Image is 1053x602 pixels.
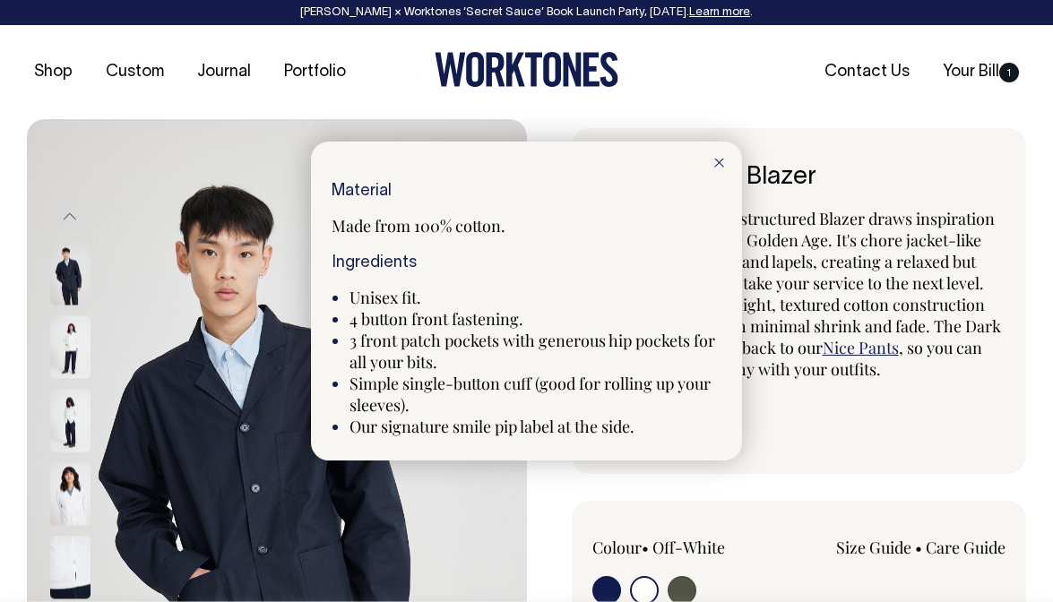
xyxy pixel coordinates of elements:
[332,183,721,201] h6: Material
[350,373,711,416] span: Simple single-button cuff (good for rolling up your sleeves).
[332,254,721,272] h6: Ingredients
[350,308,523,330] span: 4 button front fastening.
[350,287,421,308] span: Unisex fit.
[332,215,505,236] span: Made from 100% cotton.
[350,416,634,437] span: Our signature smile pip label at the side.
[350,330,715,373] span: 3 front patch pockets with generous hip pockets for all your bits.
